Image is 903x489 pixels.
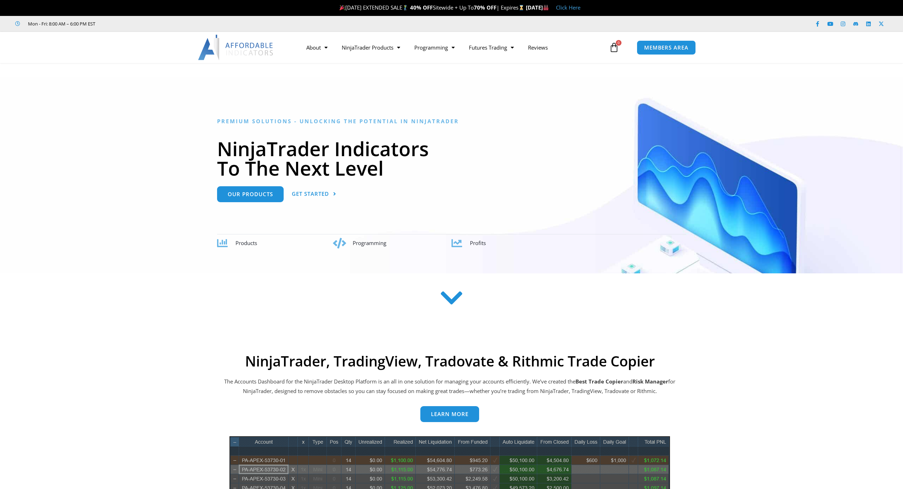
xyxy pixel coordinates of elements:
[299,39,335,56] a: About
[217,139,686,178] h1: NinjaTrader Indicators To The Next Level
[470,239,486,246] span: Profits
[407,39,462,56] a: Programming
[340,5,345,10] img: 🎉
[217,186,284,202] a: Our Products
[543,5,549,10] img: 🏭
[521,39,555,56] a: Reviews
[420,406,479,422] a: Learn more
[223,377,676,397] p: The Accounts Dashboard for the NinjaTrader Desktop Platform is an all in one solution for managin...
[335,39,407,56] a: NinjaTrader Products
[632,378,668,385] strong: Risk Manager
[292,191,329,197] span: Get Started
[637,40,696,55] a: MEMBERS AREA
[556,4,580,11] a: Click Here
[575,378,623,385] b: Best Trade Copier
[598,37,630,58] a: 0
[235,239,257,246] span: Products
[403,5,408,10] img: 🏌️‍♂️
[474,4,496,11] strong: 70% OFF
[644,45,688,50] span: MEMBERS AREA
[353,239,386,246] span: Programming
[526,4,549,11] strong: [DATE]
[338,4,526,11] span: [DATE] EXTENDED SALE Sitewide + Up To | Expires
[519,5,524,10] img: ⌛
[431,411,468,417] span: Learn more
[410,4,433,11] strong: 40% OFF
[217,118,686,125] h6: Premium Solutions - Unlocking the Potential in NinjaTrader
[223,353,676,370] h2: NinjaTrader, TradingView, Tradovate & Rithmic Trade Copier
[462,39,521,56] a: Futures Trading
[198,35,274,60] img: LogoAI | Affordable Indicators – NinjaTrader
[26,19,95,28] span: Mon - Fri: 8:00 AM – 6:00 PM EST
[616,40,621,46] span: 0
[228,192,273,197] span: Our Products
[292,186,336,202] a: Get Started
[299,39,607,56] nav: Menu
[105,20,211,27] iframe: Customer reviews powered by Trustpilot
